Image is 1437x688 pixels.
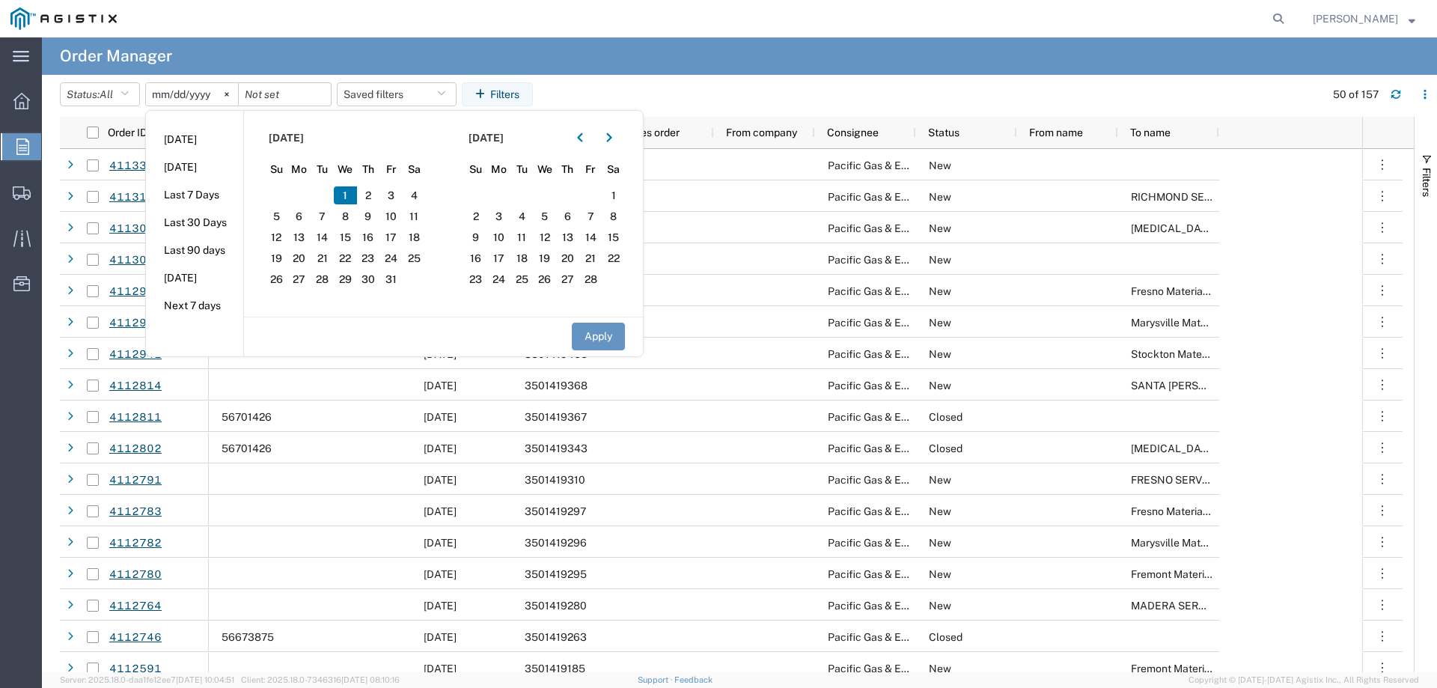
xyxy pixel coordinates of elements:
span: 24 [487,270,510,288]
span: New [929,505,951,517]
span: Sales order [625,127,680,138]
span: New [929,159,951,171]
span: 14 [579,228,602,246]
span: Fresno Materials Receiving [1131,285,1260,297]
span: Pacific Gas & Electric Company [828,191,980,203]
span: New [929,380,951,392]
span: 9 [357,207,380,225]
a: 4112746 [109,624,162,651]
span: 7 [579,207,602,225]
h4: Order Manager [60,37,172,75]
span: 08/29/2025 [424,537,457,549]
span: New [929,317,951,329]
span: New [929,191,951,203]
span: Consignee [827,127,879,138]
span: 23 [465,270,488,288]
span: Closed [929,411,962,423]
span: New [929,254,951,266]
span: Copyright © [DATE]-[DATE] Agistix Inc., All Rights Reserved [1189,674,1419,687]
span: Fr [579,162,602,177]
span: 30 [357,270,380,288]
span: 1 [334,186,357,204]
button: Apply [572,323,625,350]
span: 1 [602,186,625,204]
span: Pacific Gas & Electric Company [828,222,980,234]
span: 26 [265,270,288,288]
span: 12 [265,228,288,246]
a: 4112942 [109,341,162,368]
span: 13 [556,228,579,246]
span: New [929,348,951,360]
span: 16 [465,249,488,267]
span: Pacific Gas & Electric Company [828,442,980,454]
span: Fremont Materials Receiving [1131,663,1268,675]
span: 56673875 [222,631,274,643]
span: 56701426 [222,442,272,454]
span: 14 [311,228,334,246]
span: 2 [465,207,488,225]
span: 3501419280 [525,600,587,612]
span: 15 [334,228,357,246]
span: RICHMOND SERVICE CENTER [1131,191,1279,203]
span: Pacific Gas & Electric Company [828,254,980,266]
span: 6 [288,207,311,225]
span: 15 [602,228,625,246]
a: 4112802 [109,436,162,462]
span: 5 [533,207,556,225]
span: SANTA MARIA SERVICE CTR [1131,380,1322,392]
span: 17 [487,249,510,267]
span: Th [556,162,579,177]
span: New [929,537,951,549]
span: 18 [510,249,534,267]
span: 21 [579,249,602,267]
span: Mo [288,162,311,177]
span: New [929,568,951,580]
span: 11 [510,228,534,246]
span: 7 [311,207,334,225]
span: CINNABAR [1131,222,1216,234]
a: 4112945 [109,278,162,305]
a: 4112782 [109,530,162,556]
span: Stockton Materials [1131,348,1222,360]
button: Filters [462,82,533,106]
span: 31 [379,270,403,288]
span: New [929,285,951,297]
span: 3501419368 [525,380,588,392]
a: 4112780 [109,561,162,588]
span: [DATE] 08:10:16 [341,675,400,684]
a: 4112591 [109,656,162,682]
span: Tu [510,162,534,177]
span: Fresno Materials Receiving [1131,505,1260,517]
li: Last 7 Days [146,181,243,209]
a: 4113070 [109,247,162,273]
li: Next 7 days [146,292,243,320]
span: [DATE] [269,130,304,146]
span: Filters [1421,168,1433,197]
span: Pacific Gas & Electric Company [828,568,980,580]
button: [PERSON_NAME] [1312,10,1416,28]
span: Pacific Gas & Electric Company [828,474,980,486]
span: 08/28/2025 [424,663,457,675]
span: Pacific Gas & Electric Company [828,663,980,675]
span: 27 [288,270,311,288]
span: 5 [265,207,288,225]
span: New [929,474,951,486]
span: 11 [403,207,426,225]
span: Closed [929,631,962,643]
span: Marysville Materials Receiving [1131,317,1276,329]
a: 4113124 [109,184,162,210]
span: Order ID [108,127,147,138]
span: We [533,162,556,177]
span: Pacific Gas & Electric Company [828,537,980,549]
span: Mo [487,162,510,177]
span: 22 [602,249,625,267]
span: Fremont Materials Receiving [1131,568,1268,580]
span: 08/29/2025 [424,442,457,454]
span: 16 [357,228,380,246]
span: 23 [357,249,380,267]
span: 10 [379,207,403,225]
span: Th [357,162,380,177]
span: 19 [265,249,288,267]
a: 4113326 [109,153,162,179]
img: logo [10,7,117,30]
